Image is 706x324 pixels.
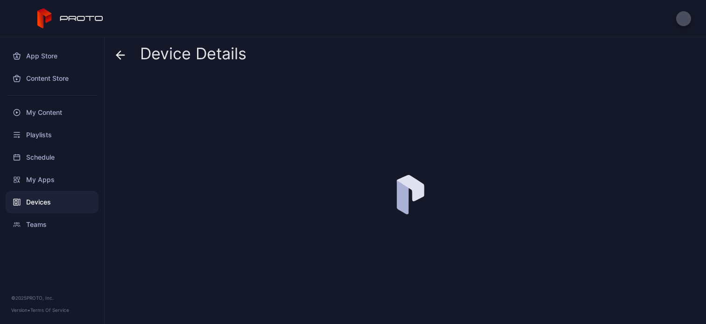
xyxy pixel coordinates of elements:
a: Teams [6,213,99,236]
a: Devices [6,191,99,213]
span: Device Details [140,45,247,63]
span: Version • [11,307,30,313]
a: My Apps [6,169,99,191]
a: Schedule [6,146,99,169]
a: App Store [6,45,99,67]
a: My Content [6,101,99,124]
a: Content Store [6,67,99,90]
a: Playlists [6,124,99,146]
div: © 2025 PROTO, Inc. [11,294,93,302]
a: Terms Of Service [30,307,69,313]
